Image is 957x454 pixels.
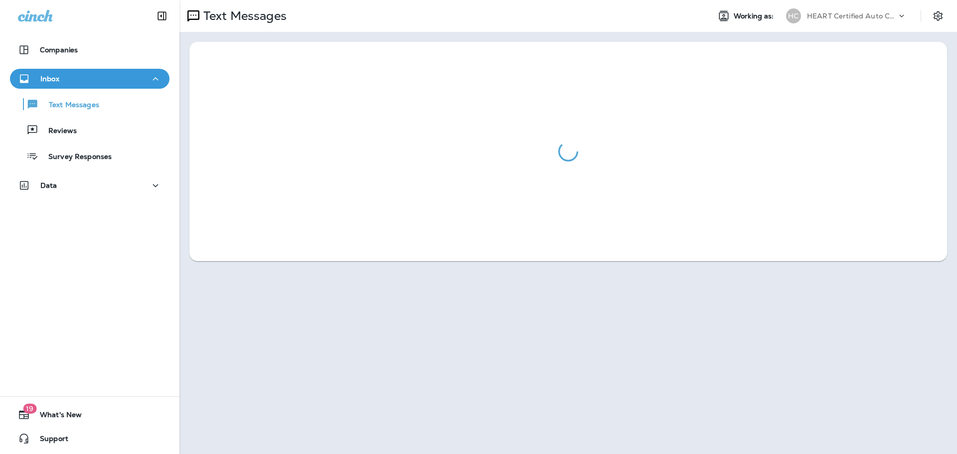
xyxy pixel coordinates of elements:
[10,94,169,115] button: Text Messages
[10,120,169,141] button: Reviews
[30,435,68,447] span: Support
[148,6,176,26] button: Collapse Sidebar
[30,411,82,423] span: What's New
[807,12,897,20] p: HEART Certified Auto Care
[199,8,287,23] p: Text Messages
[10,69,169,89] button: Inbox
[40,46,78,54] p: Companies
[40,75,59,83] p: Inbox
[39,101,99,110] p: Text Messages
[10,146,169,166] button: Survey Responses
[38,127,77,136] p: Reviews
[10,429,169,449] button: Support
[929,7,947,25] button: Settings
[40,181,57,189] p: Data
[10,405,169,425] button: 19What's New
[10,175,169,195] button: Data
[23,404,36,414] span: 19
[38,152,112,162] p: Survey Responses
[10,40,169,60] button: Companies
[734,12,776,20] span: Working as:
[786,8,801,23] div: HC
